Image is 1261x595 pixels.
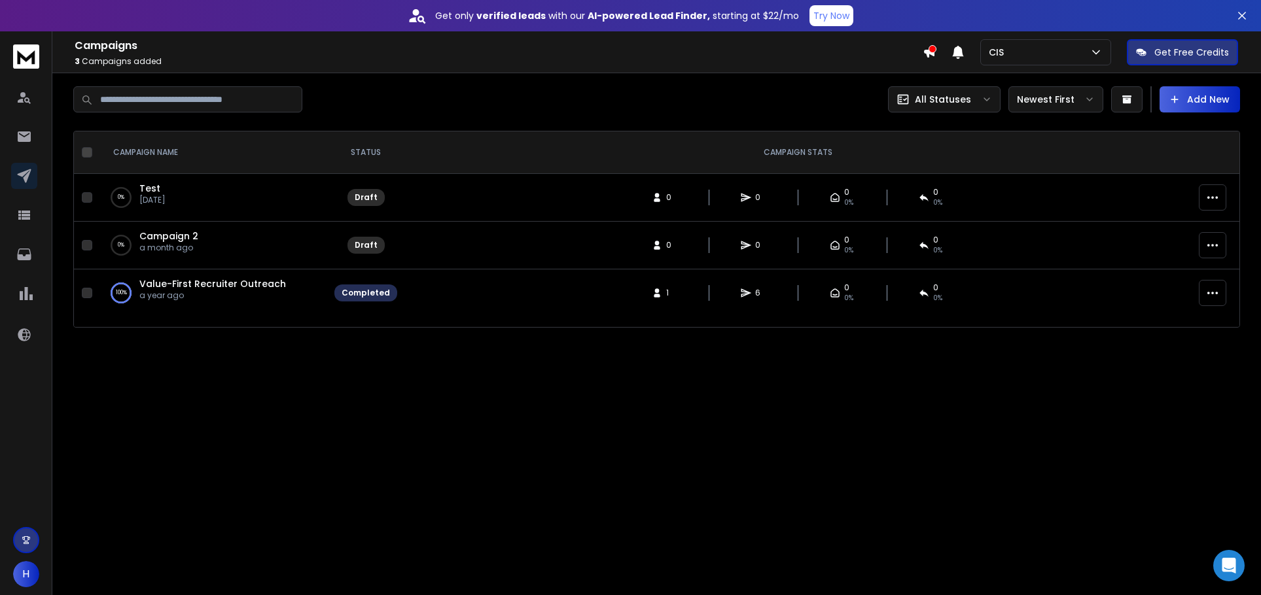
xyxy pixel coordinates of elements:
strong: AI-powered Lead Finder, [588,9,710,22]
span: 0 [933,235,938,245]
p: Get only with our starting at $22/mo [435,9,799,22]
p: 0 % [118,191,124,204]
button: Add New [1160,86,1240,112]
p: [DATE] [139,195,166,205]
a: Value-First Recruiter Outreach [139,277,286,290]
span: 6 [755,288,768,298]
span: 3 [75,56,80,67]
button: Get Free Credits [1127,39,1238,65]
button: Try Now [809,5,853,26]
span: 0 [666,192,679,203]
span: 0% [844,245,853,256]
strong: verified leads [476,9,546,22]
span: 0 [933,187,938,197]
th: CAMPAIGN NAME [98,131,327,174]
th: CAMPAIGN STATS [405,131,1191,174]
span: 1 [666,288,679,298]
p: 0 % [118,239,124,252]
div: Completed [342,288,390,298]
p: Try Now [813,9,849,22]
h1: Campaigns [75,38,923,54]
a: Test [139,182,160,195]
p: Get Free Credits [1154,46,1229,59]
div: Open Intercom Messenger [1213,550,1245,581]
span: 0 [755,192,768,203]
p: a month ago [139,243,198,253]
p: All Statuses [915,93,971,106]
span: 0 % [933,293,942,303]
button: H [13,561,39,587]
th: STATUS [327,131,405,174]
span: 0% [844,293,853,303]
span: 0 [844,187,849,197]
p: CIS [989,46,1009,59]
td: 100%Value-First Recruiter Outreacha year ago [98,269,327,317]
div: Draft [355,240,378,250]
p: Campaigns added [75,56,923,67]
span: 0% [933,197,942,208]
p: 100 % [116,286,127,299]
div: Draft [355,192,378,203]
a: Campaign 2 [139,229,198,243]
button: Newest First [1008,86,1103,112]
span: 0 [666,240,679,250]
span: 0% [844,197,853,208]
span: 0 [844,235,849,245]
td: 0%Test[DATE] [98,174,327,222]
span: 0% [933,245,942,256]
span: 0 [844,282,849,293]
img: logo [13,44,39,69]
td: 0%Campaign 2a month ago [98,222,327,269]
p: a year ago [139,290,286,301]
span: 0 [755,240,768,250]
span: 0 [933,282,938,293]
